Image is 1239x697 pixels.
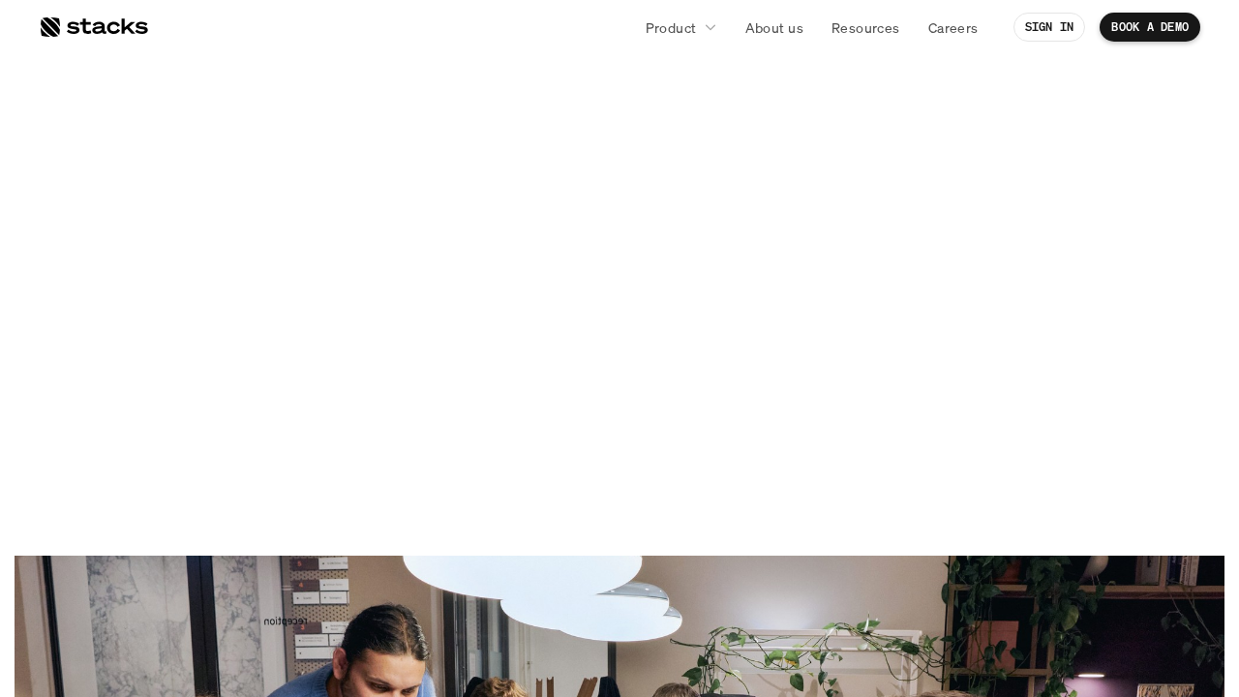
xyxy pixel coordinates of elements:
[1013,13,1086,42] a: SIGN IN
[1025,20,1074,34] p: SIGN IN
[1100,13,1200,42] a: BOOK A DEMO
[521,465,718,513] a: SEE OPEN ROLES
[1111,20,1189,34] p: BOOK A DEMO
[292,155,948,329] h1: Let’s redefine finance, together.
[831,17,900,38] p: Resources
[545,475,684,503] p: SEE OPEN ROLES
[745,17,803,38] p: About us
[820,10,912,45] a: Resources
[646,17,697,38] p: Product
[378,352,861,441] p: We’re on a mission to help reinvent the financial close. And we’re looking for curious and innova...
[928,17,979,38] p: Careers
[734,10,815,45] a: About us
[917,10,990,45] a: Careers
